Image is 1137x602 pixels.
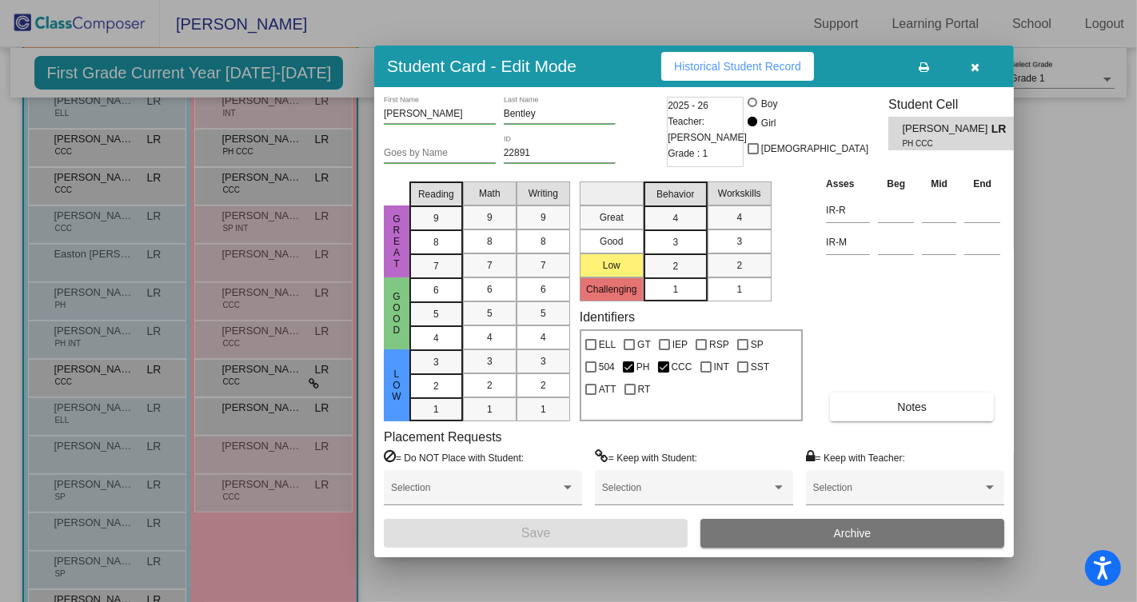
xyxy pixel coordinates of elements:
span: [DEMOGRAPHIC_DATA] [761,139,868,158]
span: INT [714,357,729,377]
span: 4 [487,330,493,345]
span: Archive [834,527,872,540]
span: Reading [418,187,454,201]
span: 4 [672,211,678,225]
span: 2 [487,378,493,393]
span: 3 [433,355,439,369]
span: [PERSON_NAME] [903,121,991,138]
span: SP [751,335,764,354]
input: assessment [826,198,870,222]
span: 8 [541,234,546,249]
input: assessment [826,230,870,254]
span: 2 [541,378,546,393]
span: 3 [736,234,742,249]
button: Save [384,519,688,548]
span: 504 [599,357,615,377]
span: Good [389,291,404,336]
label: Placement Requests [384,429,502,445]
span: Math [479,186,501,201]
div: Girl [760,116,776,130]
span: 5 [487,306,493,321]
span: PH [636,357,650,377]
span: 9 [433,211,439,225]
span: 1 [672,282,678,297]
span: 6 [541,282,546,297]
span: Writing [529,186,558,201]
label: = Do NOT Place with Student: [384,449,524,465]
span: 4 [433,331,439,345]
span: 2 [433,379,439,393]
span: 7 [433,259,439,273]
span: 1 [433,402,439,417]
input: goes by name [384,148,496,159]
span: Grade : 1 [668,146,708,161]
th: Mid [918,175,960,193]
span: Teacher: [PERSON_NAME] [668,114,747,146]
span: Historical Student Record [674,60,801,73]
span: 3 [672,235,678,249]
label: = Keep with Teacher: [806,449,905,465]
span: 9 [541,210,546,225]
th: End [960,175,1004,193]
span: 3 [541,354,546,369]
span: 1 [541,402,546,417]
span: ELL [599,335,616,354]
span: SST [751,357,769,377]
span: Notes [897,401,927,413]
span: Workskills [718,186,761,201]
span: Behavior [656,187,694,201]
label: = Keep with Student: [595,449,697,465]
span: 4 [736,210,742,225]
span: 8 [433,235,439,249]
span: 9 [487,210,493,225]
span: 6 [487,282,493,297]
span: 6 [433,283,439,297]
span: IEP [672,335,688,354]
span: ATT [599,380,616,399]
th: Asses [822,175,874,193]
button: Archive [700,519,1004,548]
button: Notes [830,393,994,421]
span: PH CCC [903,138,980,150]
span: 2 [672,259,678,273]
span: 5 [433,307,439,321]
h3: Student Cell [888,97,1027,112]
span: 3 [487,354,493,369]
span: 7 [541,258,546,273]
span: 5 [541,306,546,321]
div: Boy [760,97,778,111]
span: GT [637,335,651,354]
th: Beg [874,175,918,193]
span: CCC [672,357,692,377]
span: 4 [541,330,546,345]
span: Low [389,369,404,402]
span: Save [521,526,550,540]
button: Historical Student Record [661,52,814,81]
span: 8 [487,234,493,249]
span: RSP [709,335,729,354]
span: 1 [487,402,493,417]
span: 7 [487,258,493,273]
span: 1 [736,282,742,297]
span: 2025 - 26 [668,98,708,114]
span: RT [638,380,651,399]
h3: Student Card - Edit Mode [387,56,576,76]
span: Great [389,213,404,269]
span: LR [991,121,1014,138]
span: 2 [736,258,742,273]
input: Enter ID [504,148,616,159]
label: Identifiers [580,309,635,325]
